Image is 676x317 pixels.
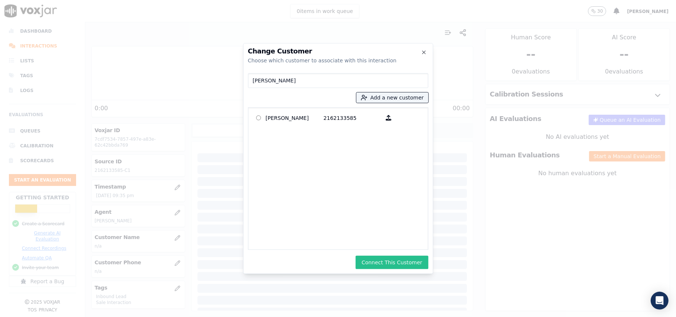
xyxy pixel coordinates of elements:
[248,48,428,55] h2: Change Customer
[256,115,261,120] input: [PERSON_NAME] 2162133585
[356,256,428,269] button: Connect This Customer
[324,112,382,124] p: 2162133585
[248,57,428,64] div: Choose which customer to associate with this interaction
[382,112,396,124] button: [PERSON_NAME] 2162133585
[266,112,324,124] p: [PERSON_NAME]
[651,292,669,310] div: Open Intercom Messenger
[248,73,428,88] input: Search Customers
[356,92,428,103] button: Add a new customer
